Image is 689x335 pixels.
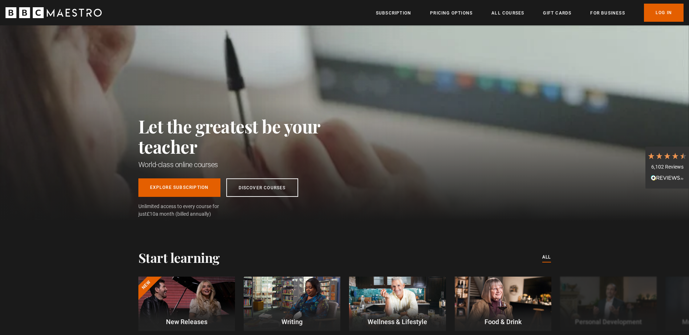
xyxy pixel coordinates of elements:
img: REVIEWS.io [651,175,684,180]
svg: BBC Maestro [5,7,102,18]
div: 4.7 Stars [647,152,687,160]
a: All Courses [491,9,524,17]
h2: Start learning [138,250,220,265]
span: Unlimited access to every course for just a month (billed annually) [138,203,236,218]
a: Explore Subscription [138,178,220,197]
a: For business [590,9,625,17]
a: Wellness & Lifestyle [349,277,446,331]
a: Writing [244,277,340,331]
a: Food & Drink [455,277,551,331]
div: 6,102 ReviewsRead All Reviews [645,146,689,189]
a: Gift Cards [543,9,571,17]
div: Read All Reviews [647,174,687,183]
a: Personal Development [560,277,657,331]
nav: Primary [376,4,684,22]
span: £10 [147,211,155,217]
a: Discover Courses [226,178,298,197]
a: All [542,253,551,261]
a: Log In [644,4,684,22]
div: 6,102 Reviews [647,164,687,171]
a: Pricing Options [430,9,473,17]
h2: Let the greatest be your teacher [138,116,353,157]
a: Subscription [376,9,411,17]
a: New New Releases [138,277,235,331]
h1: World-class online courses [138,160,353,170]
